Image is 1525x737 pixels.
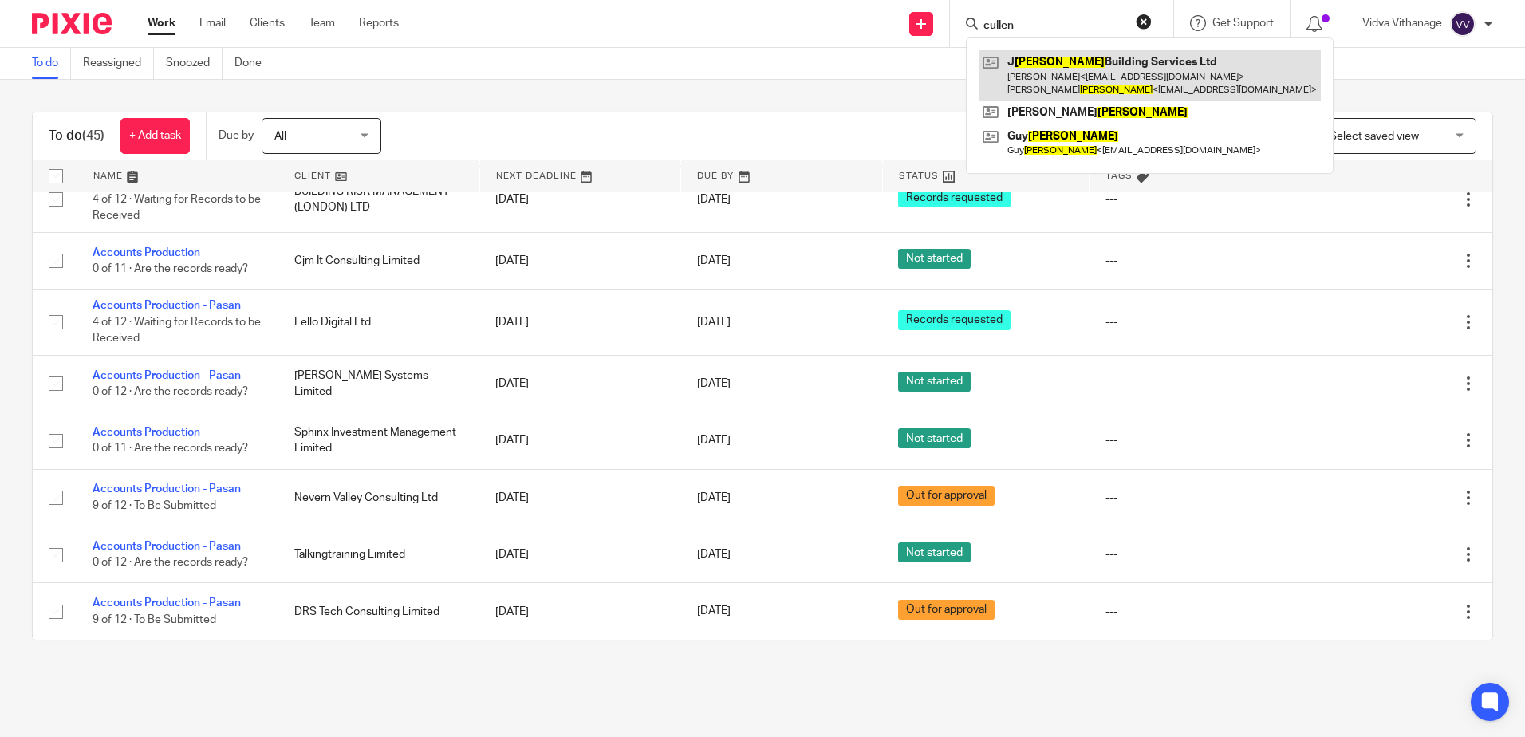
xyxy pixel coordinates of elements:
td: [DATE] [479,469,681,526]
span: Select saved view [1330,131,1419,142]
a: Reassigned [83,48,154,79]
a: Accounts Production - Pasan [93,370,241,381]
span: Not started [898,542,971,562]
a: Reports [359,15,399,31]
td: [DATE] [479,355,681,412]
span: Records requested [898,187,1011,207]
span: 0 of 12 · Are the records ready? [93,386,248,397]
span: All [274,131,286,142]
a: Accounts Production [93,427,200,438]
div: --- [1105,314,1275,330]
span: 4 of 12 · Waiting for Records to be Received [93,194,261,222]
span: 4 of 12 · Waiting for Records to be Received [93,317,261,345]
a: Accounts Production - Pasan [93,541,241,552]
span: [DATE] [697,549,731,560]
a: Done [234,48,274,79]
td: Nevern Valley Consulting Ltd [278,469,480,526]
a: Accounts Production - Pasan [93,597,241,609]
a: Clients [250,15,285,31]
a: Email [199,15,226,31]
span: [DATE] [697,255,731,266]
img: svg%3E [1450,11,1476,37]
td: [DATE] [479,167,681,232]
td: BUILDING RISK MANAGEMENT (LONDON) LTD [278,167,480,232]
span: [DATE] [697,194,731,205]
span: Not started [898,249,971,269]
span: Out for approval [898,486,995,506]
p: Due by [219,128,254,144]
td: [DATE] [479,232,681,289]
td: Cjm It Consulting Limited [278,232,480,289]
a: Accounts Production - Pasan [93,300,241,311]
span: Out for approval [898,600,995,620]
a: To do [32,48,71,79]
img: Pixie [32,13,112,34]
span: [DATE] [697,606,731,617]
td: [DATE] [479,526,681,583]
h1: To do [49,128,104,144]
a: Team [309,15,335,31]
button: Clear [1136,14,1152,30]
a: Accounts Production [93,247,200,258]
div: --- [1105,604,1275,620]
span: [DATE] [697,378,731,389]
span: 0 of 11 · Are the records ready? [93,443,248,455]
span: 9 of 12 · To Be Submitted [93,500,216,511]
p: Vidva Vithanage [1362,15,1442,31]
td: Sphinx Investment Management Limited [278,412,480,469]
span: 0 of 11 · Are the records ready? [93,263,248,274]
span: 9 of 12 · To Be Submitted [93,614,216,625]
div: --- [1105,253,1275,269]
a: + Add task [120,118,190,154]
a: Snoozed [166,48,223,79]
td: DRS Tech Consulting Limited [278,583,480,640]
a: Accounts Production - Pasan [93,483,241,495]
div: --- [1105,490,1275,506]
div: --- [1105,432,1275,448]
span: (45) [82,129,104,142]
span: [DATE] [697,435,731,446]
a: Work [148,15,175,31]
div: --- [1105,191,1275,207]
span: Tags [1105,171,1133,180]
span: Not started [898,372,971,392]
td: [PERSON_NAME] Systems Limited [278,355,480,412]
span: Get Support [1212,18,1274,29]
td: Talkingtraining Limited [278,526,480,583]
td: Lello Digital Ltd [278,290,480,355]
div: --- [1105,546,1275,562]
input: Search [982,19,1125,33]
span: [DATE] [697,317,731,328]
span: [DATE] [697,492,731,503]
td: [DATE] [479,290,681,355]
span: Not started [898,428,971,448]
td: [DATE] [479,412,681,469]
span: 0 of 12 · Are the records ready? [93,557,248,568]
span: Records requested [898,310,1011,330]
div: --- [1105,376,1275,392]
td: [DATE] [479,583,681,640]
